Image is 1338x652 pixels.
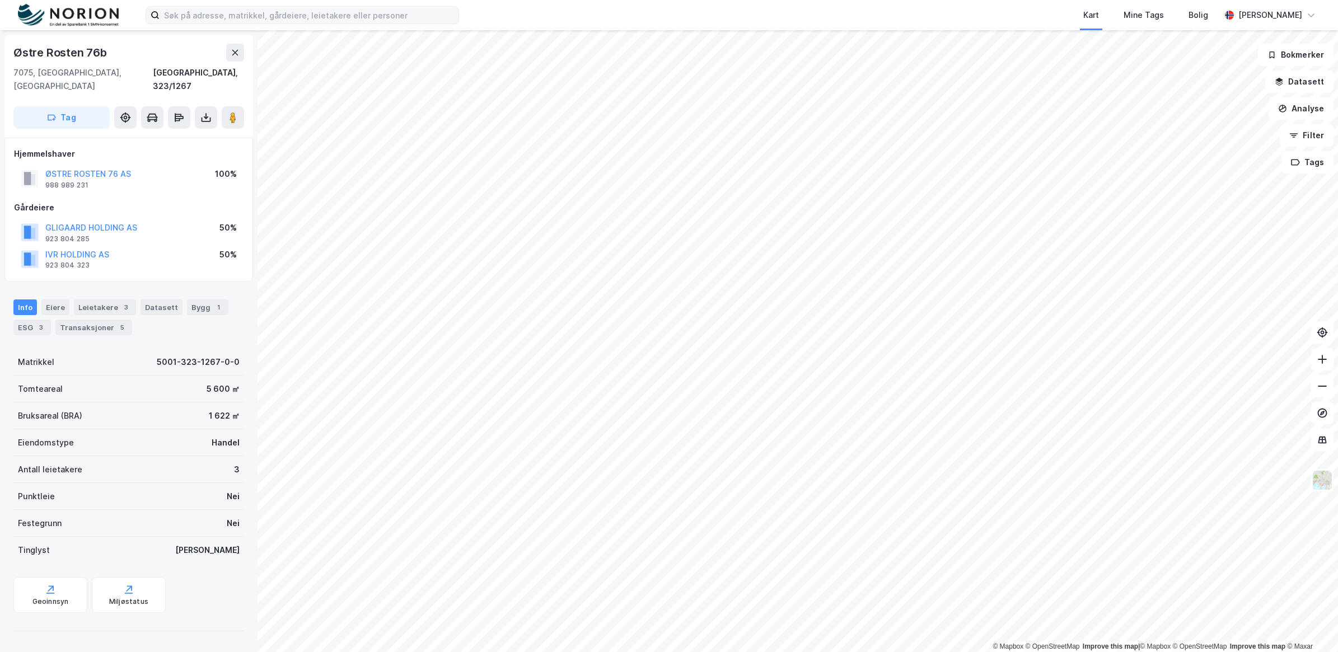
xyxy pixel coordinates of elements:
[213,302,224,313] div: 1
[14,201,244,214] div: Gårdeiere
[1083,8,1099,22] div: Kart
[175,543,240,557] div: [PERSON_NAME]
[993,642,1023,650] a: Mapbox
[18,4,119,27] img: norion-logo.80e7a08dc31c2e691866.png
[215,167,237,181] div: 100%
[55,320,132,335] div: Transaksjoner
[18,517,62,530] div: Festegrunn
[18,543,50,557] div: Tinglyst
[234,463,240,476] div: 3
[18,409,82,423] div: Bruksareal (BRA)
[109,597,148,606] div: Miljøstatus
[13,106,110,129] button: Tag
[153,66,244,93] div: [GEOGRAPHIC_DATA], 323/1267
[14,147,244,161] div: Hjemmelshaver
[207,382,240,396] div: 5 600 ㎡
[219,248,237,261] div: 50%
[1026,642,1080,650] a: OpenStreetMap
[13,44,109,62] div: Østre Rosten 76b
[18,463,82,476] div: Antall leietakere
[1280,124,1334,147] button: Filter
[141,299,183,315] div: Datasett
[1083,642,1138,650] a: Improve this map
[18,355,54,369] div: Matrikkel
[1312,470,1333,491] img: Z
[116,322,128,333] div: 5
[18,436,74,449] div: Eiendomstype
[1238,8,1302,22] div: [PERSON_NAME]
[1265,71,1334,93] button: Datasett
[35,322,46,333] div: 3
[227,490,240,503] div: Nei
[18,490,55,503] div: Punktleie
[227,517,240,530] div: Nei
[45,261,90,270] div: 923 804 323
[1282,598,1338,652] div: Kontrollprogram for chat
[13,320,51,335] div: ESG
[1258,44,1334,66] button: Bokmerker
[993,641,1313,652] div: |
[1230,642,1285,650] a: Improve this map
[212,436,240,449] div: Handel
[160,7,459,24] input: Søk på adresse, matrikkel, gårdeiere, leietakere eller personer
[219,221,237,234] div: 50%
[45,181,88,190] div: 988 989 231
[74,299,136,315] div: Leietakere
[1189,8,1208,22] div: Bolig
[1281,151,1334,173] button: Tags
[209,409,240,423] div: 1 622 ㎡
[1140,642,1171,650] a: Mapbox
[1124,8,1164,22] div: Mine Tags
[1173,642,1227,650] a: OpenStreetMap
[41,299,69,315] div: Eiere
[1269,97,1334,120] button: Analyse
[32,597,69,606] div: Geoinnsyn
[18,382,63,396] div: Tomteareal
[13,299,37,315] div: Info
[45,234,90,243] div: 923 804 285
[1282,598,1338,652] iframe: Chat Widget
[120,302,132,313] div: 3
[187,299,228,315] div: Bygg
[13,66,153,93] div: 7075, [GEOGRAPHIC_DATA], [GEOGRAPHIC_DATA]
[157,355,240,369] div: 5001-323-1267-0-0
